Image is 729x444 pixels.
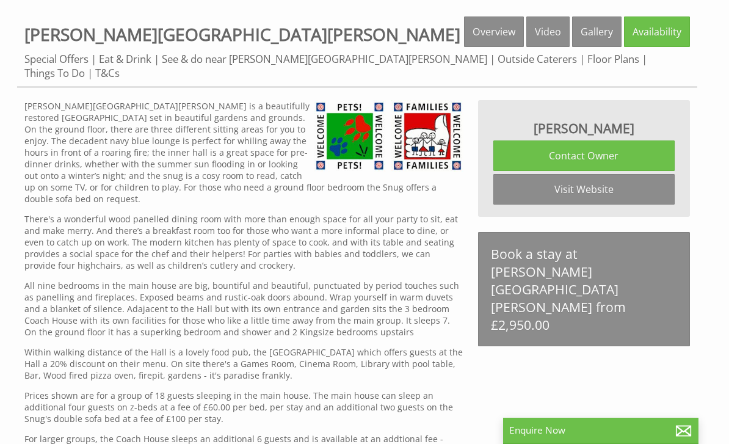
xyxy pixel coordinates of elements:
[314,100,386,172] img: Visit England - Pets Welcome
[509,424,692,437] p: Enquire Now
[572,16,622,47] a: Gallery
[24,213,463,271] p: There's a wonderful wood panelled dining room with more than enough space for all your party to s...
[162,52,487,66] a: See & do near [PERSON_NAME][GEOGRAPHIC_DATA][PERSON_NAME]
[24,346,463,381] p: Within walking distance of the Hall is a lovely food pub, the [GEOGRAPHIC_DATA] which offers gues...
[24,390,463,424] p: Prices shown are for a group of 18 guests sleeping in the main house. The main house can sleep an...
[391,100,463,172] img: Visit England - Families Welcome
[99,52,151,66] a: Eat & Drink
[478,232,690,346] a: Book a stay at [PERSON_NAME][GEOGRAPHIC_DATA][PERSON_NAME] from £2,950.00
[498,52,577,66] a: Outside Caterers
[624,16,690,47] a: Availability
[95,66,120,80] a: T&Cs
[493,140,675,171] a: Contact Owner
[24,23,460,46] a: [PERSON_NAME][GEOGRAPHIC_DATA][PERSON_NAME]
[24,52,89,66] a: Special Offers
[526,16,570,47] a: Video
[24,66,85,80] a: Things To Do
[24,100,463,205] p: [PERSON_NAME][GEOGRAPHIC_DATA][PERSON_NAME] is a beautifully restored [GEOGRAPHIC_DATA] set in be...
[493,174,675,205] a: Visit Website
[464,16,524,47] a: Overview
[24,280,463,338] p: All nine bedrooms in the main house are big, bountiful and beautiful, punctuated by period touche...
[587,52,639,66] a: Floor Plans
[493,120,675,137] h3: [PERSON_NAME]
